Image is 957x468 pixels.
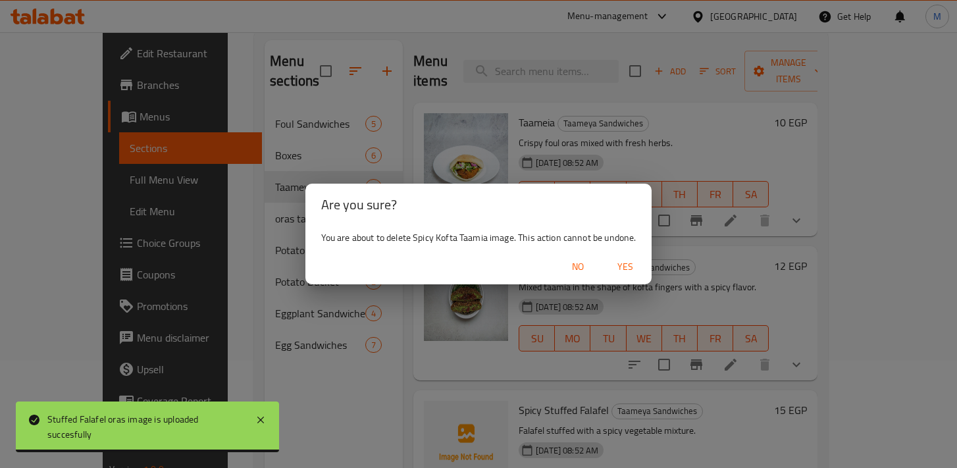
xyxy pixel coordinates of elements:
div: Stuffed Falafel oras image is uploaded succesfully [47,412,242,442]
button: Yes [604,255,646,279]
div: You are about to delete Spicy Kofta Taamia image. This action cannot be undone. [305,226,652,249]
span: No [562,259,594,275]
button: No [557,255,599,279]
h2: Are you sure? [321,194,636,215]
span: Yes [609,259,641,275]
